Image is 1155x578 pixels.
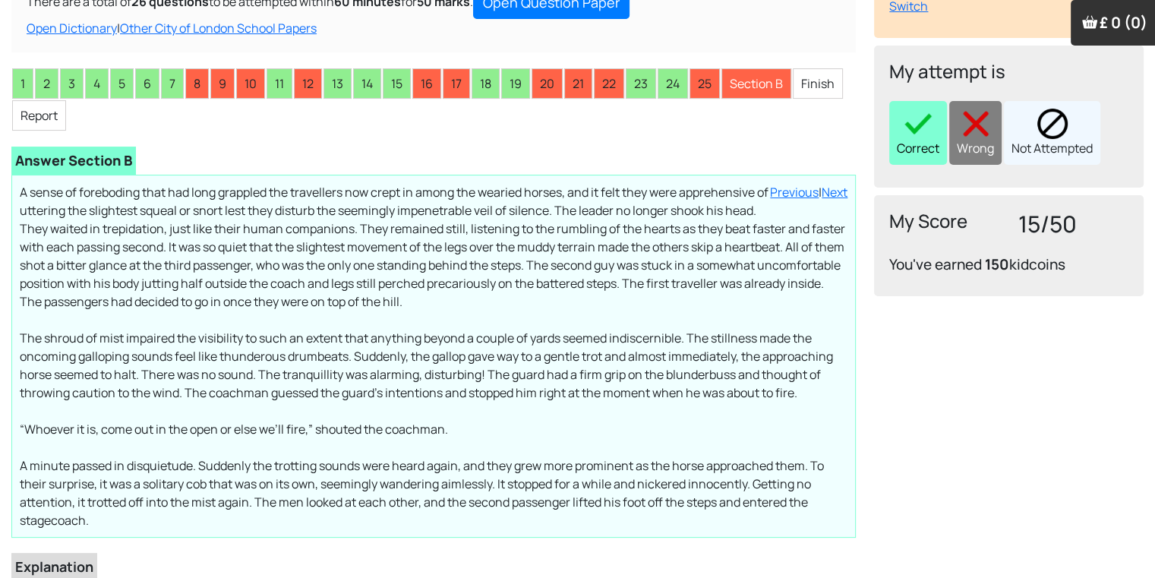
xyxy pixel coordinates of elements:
[770,184,819,201] a: Previous
[85,68,109,99] li: 4
[12,100,66,131] li: Report
[20,183,847,529] p: A sense of foreboding that had long grappled the travellers now crept in among the wearied horses...
[27,20,117,36] a: Open Dictionary
[135,68,159,99] li: 6
[27,19,841,37] div: |
[12,68,33,99] li: 1
[721,68,791,99] li: Section B
[120,20,317,36] a: Other City of London School Papers
[161,68,184,99] li: 7
[770,183,847,201] div: |
[60,68,84,99] li: 3
[412,68,441,99] li: 16
[383,68,411,99] li: 15
[1018,210,1128,238] h3: 15/50
[626,68,656,99] li: 23
[889,61,1128,83] h4: My attempt is
[501,68,530,99] li: 19
[1100,12,1147,33] span: £ 0 (0)
[236,68,265,99] li: 10
[185,68,209,99] li: 8
[594,68,624,99] li: 22
[889,256,1128,273] h4: You've earned kidcoins
[110,68,134,99] li: 5
[472,68,500,99] li: 18
[443,68,470,99] li: 17
[658,68,688,99] li: 24
[35,68,58,99] li: 2
[1082,14,1097,30] img: Your items in the shopping basket
[889,210,999,232] h4: My Score
[210,68,235,99] li: 9
[1037,109,1068,139] img: block.png
[353,68,381,99] li: 14
[15,151,132,169] b: Answer Section B
[690,68,720,99] li: 25
[532,68,563,99] li: 20
[323,68,352,99] li: 13
[985,254,1009,274] b: 150
[267,68,292,99] li: 11
[564,68,592,99] li: 21
[793,68,843,99] li: Finish
[822,184,847,201] a: Next
[903,109,933,139] img: right40x40.png
[294,68,322,99] li: 12
[15,557,93,576] b: Explanation
[889,101,947,165] div: Correct
[1004,101,1100,165] div: Not Attempted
